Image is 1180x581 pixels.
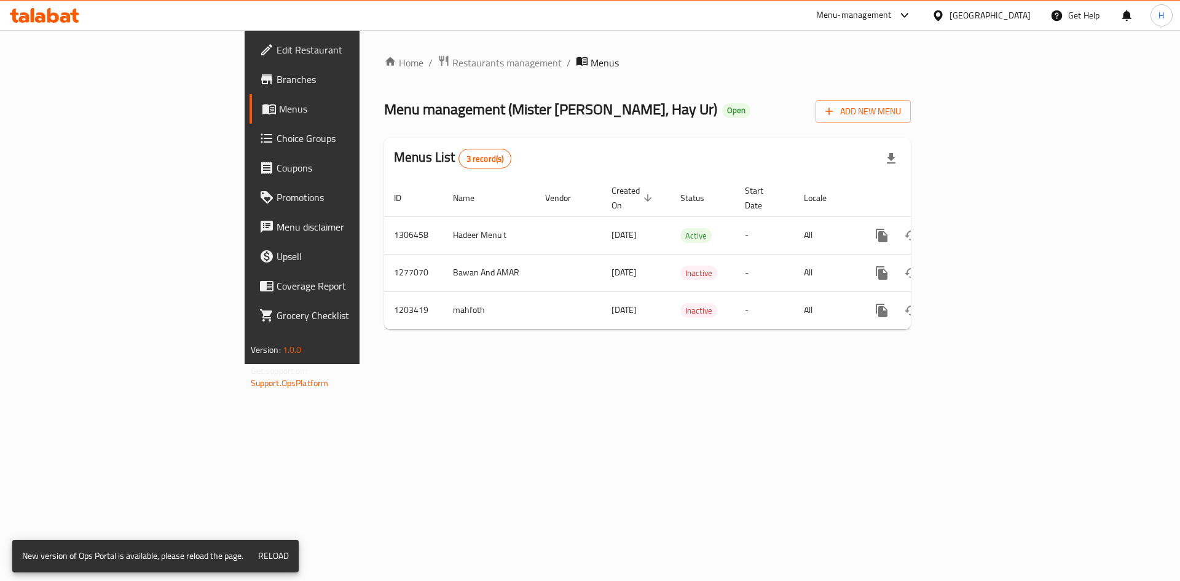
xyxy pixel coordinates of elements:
[250,65,442,94] a: Branches
[545,191,587,205] span: Vendor
[443,216,535,254] td: Hadeer Menu t
[279,101,432,116] span: Menus
[258,548,289,564] span: Reload
[680,303,717,318] div: Inactive
[277,42,432,57] span: Edit Restaurant
[277,131,432,146] span: Choice Groups
[250,124,442,153] a: Choice Groups
[250,242,442,271] a: Upsell
[438,55,562,71] a: Restaurants management
[680,191,720,205] span: Status
[277,219,432,234] span: Menu disclaimer
[794,254,857,291] td: All
[825,104,901,119] span: Add New Menu
[250,153,442,183] a: Coupons
[250,94,442,124] a: Menus
[867,221,897,250] button: more
[453,191,490,205] span: Name
[277,249,432,264] span: Upsell
[250,212,442,242] a: Menu disclaimer
[1158,9,1164,22] span: H
[612,264,637,280] span: [DATE]
[394,191,417,205] span: ID
[394,148,511,168] h2: Menus List
[794,291,857,329] td: All
[277,190,432,205] span: Promotions
[591,55,619,70] span: Menus
[612,183,656,213] span: Created On
[277,160,432,175] span: Coupons
[612,302,637,318] span: [DATE]
[794,216,857,254] td: All
[897,221,926,250] button: Change Status
[384,95,717,123] span: Menu management ( Mister [PERSON_NAME], Hay Ur )
[384,55,911,71] nav: breadcrumb
[458,149,512,168] div: Total records count
[816,100,911,123] button: Add New Menu
[876,144,906,173] div: Export file
[950,9,1031,22] div: [GEOGRAPHIC_DATA]
[443,291,535,329] td: mahfoth
[867,258,897,288] button: more
[680,229,712,243] span: Active
[680,266,717,280] span: Inactive
[735,291,794,329] td: -
[452,55,562,70] span: Restaurants management
[22,543,243,569] div: New version of Ops Portal is available, please reload the page.
[277,308,432,323] span: Grocery Checklist
[250,301,442,330] a: Grocery Checklist
[816,8,892,23] div: Menu-management
[277,72,432,87] span: Branches
[567,55,571,70] li: /
[251,363,307,379] span: Get support on:
[857,180,995,217] th: Actions
[680,228,712,243] div: Active
[722,105,750,116] span: Open
[867,296,897,325] button: more
[745,183,779,213] span: Start Date
[804,191,843,205] span: Locale
[612,227,637,243] span: [DATE]
[384,180,995,330] table: enhanced table
[680,304,717,318] span: Inactive
[722,103,750,118] div: Open
[251,375,329,391] a: Support.OpsPlatform
[277,279,432,293] span: Coverage Report
[897,258,926,288] button: Change Status
[251,342,281,358] span: Version:
[443,254,535,291] td: Bawan And AMAR
[253,545,294,567] button: Reload
[250,271,442,301] a: Coverage Report
[459,153,511,165] span: 3 record(s)
[680,266,717,280] div: Inactive
[250,35,442,65] a: Edit Restaurant
[735,216,794,254] td: -
[283,342,302,358] span: 1.0.0
[897,296,926,325] button: Change Status
[250,183,442,212] a: Promotions
[735,254,794,291] td: -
